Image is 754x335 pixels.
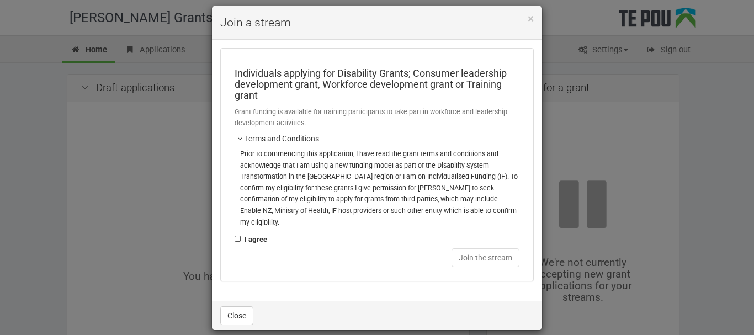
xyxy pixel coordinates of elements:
[528,12,534,25] span: ×
[220,14,534,31] h4: Join a stream
[235,233,267,246] label: I agree
[528,13,534,25] button: Close
[220,306,253,325] button: Close
[452,248,519,267] button: Join the stream
[235,68,519,100] h4: Individuals applying for Disability Grants; Consumer leadership development grant, Workforce deve...
[235,135,519,143] h5: Terms and Conditions
[235,107,519,129] p: Grant funding is available for training participants to take part in workforce and leadership dev...
[240,148,519,228] p: Prior to commencing this application, I have read the grant terms and conditions and acknowledge ...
